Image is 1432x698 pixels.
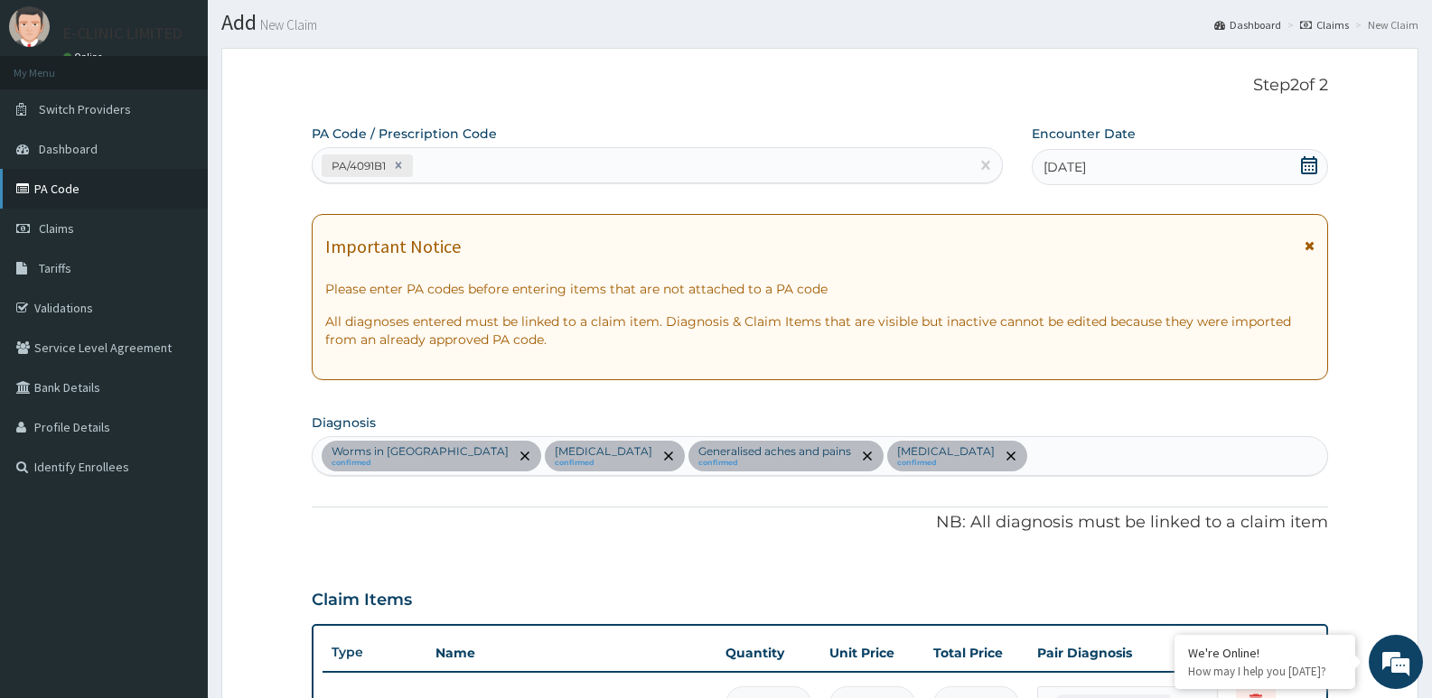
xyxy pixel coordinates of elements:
label: PA Code / Prescription Code [312,125,497,143]
th: Total Price [924,635,1028,671]
th: Pair Diagnosis [1028,635,1227,671]
th: Quantity [716,635,820,671]
h1: Important Notice [325,237,461,256]
img: d_794563401_company_1708531726252_794563401 [33,90,73,135]
th: Name [426,635,716,671]
a: Online [63,51,107,63]
p: NB: All diagnosis must be linked to a claim item [312,511,1328,535]
p: All diagnoses entered must be linked to a claim item. Diagnosis & Claim Items that are visible bu... [325,312,1315,349]
p: [MEDICAL_DATA] [897,444,995,459]
span: remove selection option [1003,448,1019,464]
p: E-CLINIC LIMITED [63,25,183,42]
h3: Claim Items [312,591,412,610]
th: Unit Price [820,635,924,671]
div: Chat with us now [94,101,304,125]
p: How may I help you today? [1188,664,1342,679]
small: confirmed [698,459,851,468]
label: Diagnosis [312,414,376,432]
span: Switch Providers [39,101,131,117]
p: Generalised aches and pains [698,444,851,459]
span: remove selection option [517,448,533,464]
p: Please enter PA codes before entering items that are not attached to a PA code [325,280,1315,298]
div: Minimize live chat window [296,9,340,52]
div: We're Online! [1188,645,1342,661]
p: [MEDICAL_DATA] [555,444,652,459]
textarea: Type your message and hit 'Enter' [9,493,344,556]
span: Claims [39,220,74,237]
li: New Claim [1351,17,1418,33]
h1: Add [221,11,1418,34]
small: confirmed [555,459,652,468]
span: Tariffs [39,260,71,276]
a: Dashboard [1214,17,1281,33]
span: Dashboard [39,141,98,157]
small: confirmed [332,459,509,468]
span: [DATE] [1044,158,1086,176]
p: Worms in [GEOGRAPHIC_DATA] [332,444,509,459]
small: confirmed [897,459,995,468]
p: Step 2 of 2 [312,76,1328,96]
span: remove selection option [859,448,875,464]
img: User Image [9,6,50,47]
div: PA/4091B1 [326,155,388,176]
span: We're online! [105,228,249,410]
a: Claims [1300,17,1349,33]
small: New Claim [257,18,317,32]
label: Encounter Date [1032,125,1136,143]
span: remove selection option [660,448,677,464]
th: Type [323,636,426,669]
